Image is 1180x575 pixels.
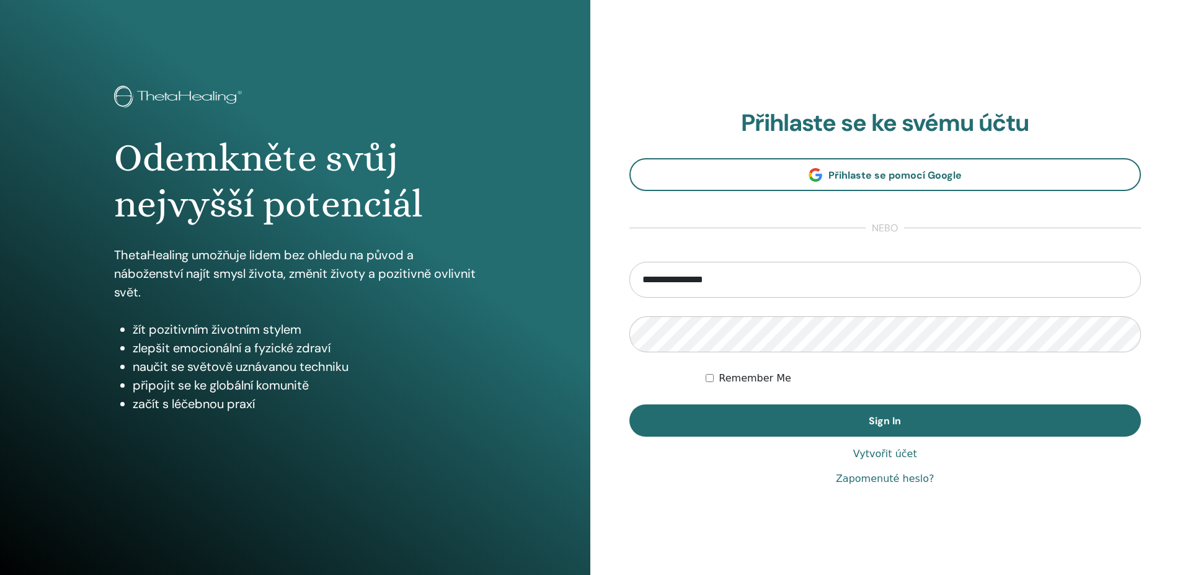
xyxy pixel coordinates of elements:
[133,339,476,357] li: zlepšit emocionální a fyzické zdraví
[133,394,476,413] li: začít s léčebnou praxí
[828,169,962,182] span: Přihlaste se pomocí Google
[629,404,1142,437] button: Sign In
[133,320,476,339] li: žít pozitivním životním stylem
[836,471,934,486] a: Zapomenuté heslo?
[853,447,917,461] a: Vytvořit účet
[719,371,791,386] label: Remember Me
[629,158,1142,191] a: Přihlaste se pomocí Google
[869,414,901,427] span: Sign In
[114,246,476,301] p: ThetaHealing umožňuje lidem bez ohledu na původ a náboženství najít smysl života, změnit životy a...
[706,371,1141,386] div: Keep me authenticated indefinitely or until I manually logout
[114,135,476,228] h1: Odemkněte svůj nejvyšší potenciál
[133,376,476,394] li: připojit se ke globální komunitě
[866,221,904,236] span: nebo
[629,109,1142,138] h2: Přihlaste se ke svému účtu
[133,357,476,376] li: naučit se světově uznávanou techniku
